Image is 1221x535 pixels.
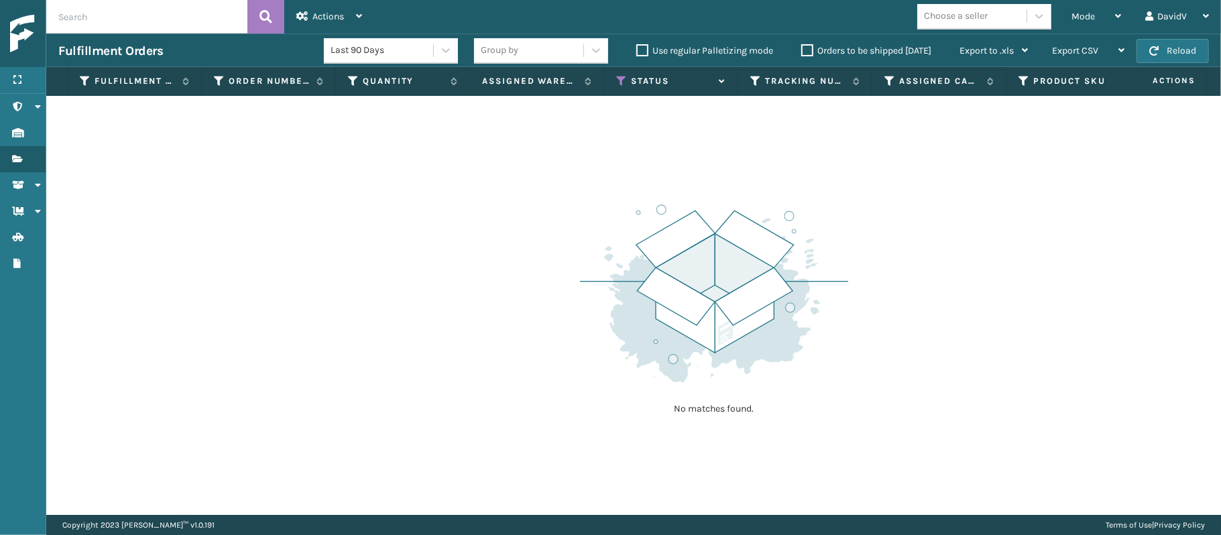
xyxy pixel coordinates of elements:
[1071,11,1095,22] span: Mode
[1110,70,1204,92] span: Actions
[363,75,444,87] label: Quantity
[482,75,578,87] label: Assigned Warehouse
[331,44,434,58] div: Last 90 Days
[801,45,931,56] label: Orders to be shipped [DATE]
[1154,520,1205,530] a: Privacy Policy
[10,15,131,53] img: logo
[95,75,176,87] label: Fulfillment Order Id
[960,45,1014,56] span: Export to .xls
[636,45,773,56] label: Use regular Palletizing mode
[631,75,712,87] label: Status
[899,75,980,87] label: Assigned Carrier Service
[1033,75,1114,87] label: Product SKU
[1052,45,1098,56] span: Export CSV
[765,75,846,87] label: Tracking Number
[229,75,310,87] label: Order Number
[1106,515,1205,535] div: |
[924,9,988,23] div: Choose a seller
[312,11,344,22] span: Actions
[1106,520,1152,530] a: Terms of Use
[1137,39,1209,63] button: Reload
[62,515,215,535] p: Copyright 2023 [PERSON_NAME]™ v 1.0.191
[481,44,518,58] div: Group by
[58,43,163,59] h3: Fulfillment Orders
